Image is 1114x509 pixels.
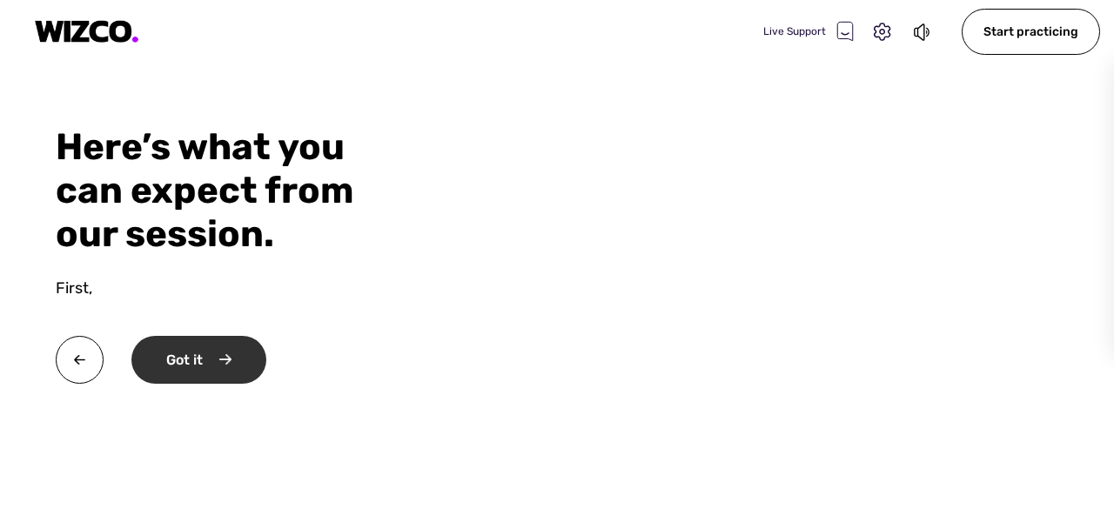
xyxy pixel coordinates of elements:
div: Live Support [763,21,854,42]
div: Here’s what you can expect from our session. [56,125,390,256]
div: Start practicing [962,9,1100,55]
img: logo [35,20,139,44]
div: Got it [131,336,266,384]
div: First, [56,277,390,300]
img: twa0v+wMBzw8O7hXOoXfZwY4Rs7V4QQI7OXhSEnh6TzU1B8CMcie5QIvElVkpoMP8DJr7EI0p8Ns6ryRf5n4wFbqwEIwXmb+H... [56,336,104,384]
